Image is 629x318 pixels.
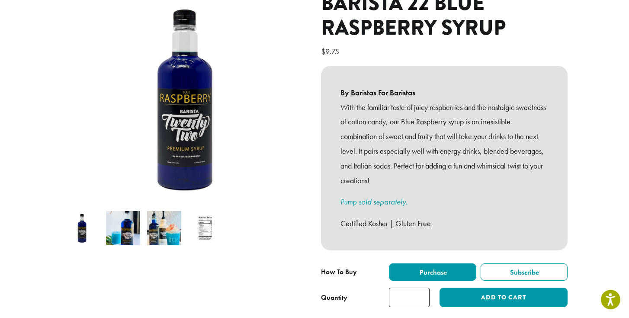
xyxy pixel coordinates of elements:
b: By Baristas For Baristas [340,85,548,100]
bdi: 9.75 [321,46,341,56]
img: Barista 22 Blue Raspberry Syrup [65,211,99,245]
a: Pump sold separately. [340,197,408,207]
p: Certified Kosher | Gluten Free [340,216,548,231]
img: Barista 22 Blue Raspberry Syrup - Image 4 [188,211,222,245]
button: Add to cart [440,288,568,307]
div: Quantity [321,292,347,303]
span: $ [321,46,325,56]
span: Subscribe [509,268,539,277]
img: Barista 22 Blue Raspberry Syrup - Image 2 [106,211,140,245]
p: With the familiar taste of juicy raspberries and the nostalgic sweetness of cotton candy, our Blu... [340,100,548,188]
input: Product quantity [389,288,430,307]
span: Purchase [418,268,447,277]
img: Barista 22 Blue Raspberry Syrup - Image 3 [147,211,181,245]
span: How To Buy [321,267,357,276]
